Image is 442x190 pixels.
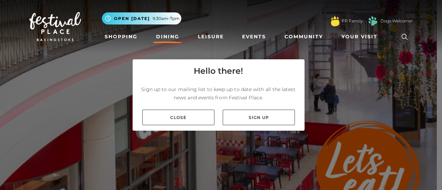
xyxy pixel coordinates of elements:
[342,18,363,24] a: FP Family
[142,110,214,125] a: Close
[339,30,384,43] a: Your Visit
[195,30,227,43] a: Leisure
[153,16,180,22] span: 9.30am-7pm
[239,30,269,43] a: Events
[342,33,377,40] span: Your Visit
[114,16,150,22] span: Open [DATE]
[282,30,326,43] a: Community
[153,30,182,43] a: Dining
[138,85,299,102] p: Sign up to our mailing list to keep up to date with all the latest news and events from Festival ...
[29,12,81,41] img: Festival Place Logo
[102,30,140,43] a: Shopping
[102,12,181,24] button: Open [DATE] 9.30am-7pm
[381,18,413,24] a: Dogs Welcome!
[223,110,295,125] a: Sign up
[194,65,243,77] h4: Hello there!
